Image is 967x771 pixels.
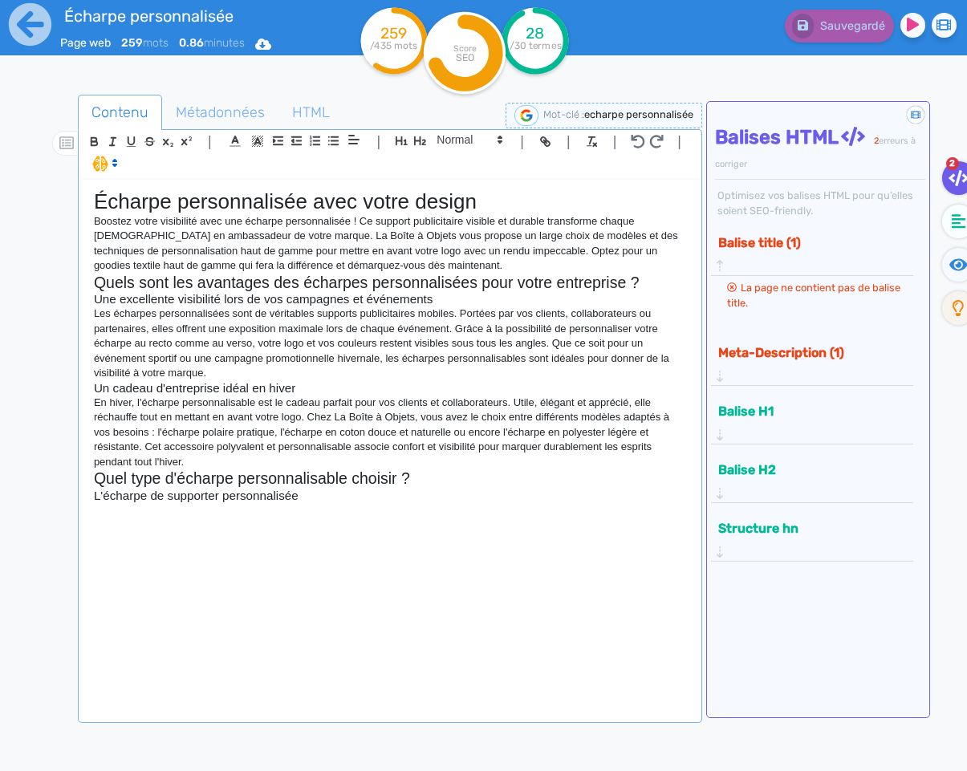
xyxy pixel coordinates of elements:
[162,95,278,131] a: Métadonnées
[713,398,911,444] div: Balise H1
[94,469,686,488] h2: Quel type d'écharpe personnalisable choisir ?
[94,189,686,214] h1: Écharpe personnalisée avec votre design
[179,36,204,50] b: 0.86
[713,339,901,366] button: Meta-Description (1)
[520,131,524,152] span: |
[715,188,925,218] div: Optimisez vos balises HTML pour qu’elles soient SEO-friendly.
[510,40,562,51] tspan: /30 termes
[713,398,901,424] button: Balise H1
[453,43,477,54] tspan: Score
[60,3,351,29] input: title
[377,131,381,152] span: |
[713,229,911,275] div: Balise title (1)
[60,36,111,50] span: Page web
[713,515,911,561] div: Structure hn
[121,36,169,50] span: mots
[713,457,911,502] div: Balise H2
[567,131,571,152] span: |
[371,40,418,51] tspan: /435 mots
[78,95,162,131] a: Contenu
[715,136,916,169] span: erreurs à corriger
[526,24,545,43] tspan: 28
[456,51,474,63] tspan: SEO
[713,339,911,385] div: Meta-Description (1)
[584,108,693,120] span: echarpe personnalisée
[381,24,408,43] tspan: 259
[94,489,686,503] h3: L'écharpe de supporter personnalisée
[94,214,686,274] p: Boostez votre visibilité avec une écharpe personnalisée ! Ce support publicitaire visible et dura...
[946,157,959,170] span: 2
[179,36,245,50] span: minutes
[677,131,681,152] span: |
[713,515,901,542] button: Structure hn
[94,381,686,396] h3: Un cadeau d'entreprise idéal en hiver
[79,91,161,134] span: Contenu
[343,130,365,149] span: Aligment
[94,274,686,292] h2: Quels sont les avantages des écharpes personnalisées pour votre entreprise ?
[613,131,617,152] span: |
[514,105,538,126] img: google-serp-logo.png
[785,10,894,43] button: Sauvegardé
[713,457,901,483] button: Balise H2
[121,36,143,50] b: 259
[94,306,686,380] p: Les écharpes personnalisées sont de véritables supports publicitaires mobiles. Portées par vos cl...
[163,91,278,134] span: Métadonnées
[94,396,686,469] p: En hiver, l'écharpe personnalisable est le cadeau parfait pour vos clients et collaborateurs. Uti...
[543,108,584,120] span: Mot-clé :
[94,292,686,306] h3: Une excellente visibilité lors de vos campagnes et événements
[727,282,901,309] span: La page ne contient pas de balise title.
[715,126,925,172] h4: Balises HTML
[85,154,123,173] span: I.Assistant
[820,19,885,33] span: Sauvegardé
[208,131,212,152] span: |
[874,136,879,146] span: 2
[279,91,343,134] span: HTML
[278,95,343,131] a: HTML
[713,229,901,256] button: Balise title (1)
